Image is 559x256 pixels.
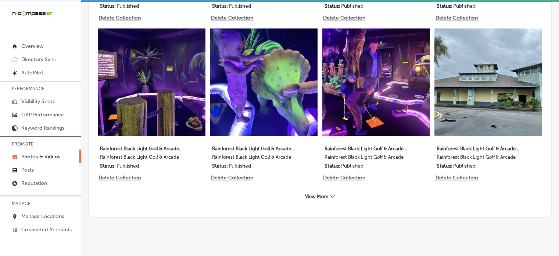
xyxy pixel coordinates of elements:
[229,3,251,9] p: Published
[212,163,228,169] p: Status:
[325,154,408,163] label: Rainforest Black Light Golf & Arcade
[325,3,340,9] p: Status:
[100,154,184,163] label: Rainforest Black Light Golf & Arcade
[117,3,139,9] p: Published
[100,163,116,169] p: Status:
[305,194,328,199] span: View More
[21,213,64,220] p: Manage Locations
[98,175,140,181] p: Delete Collection
[21,227,72,233] p: Connected Accounts
[323,175,365,181] p: Delete Collection
[21,154,60,160] p: Photos & Videos
[325,141,408,154] label: Rainforest Black Light Golf & Arcade-PCB - [DATE]
[21,125,64,131] p: Keyword Rankings
[212,141,296,154] label: Rainforest Black Light Golf & Arcade-PCB - [DATE]
[436,15,477,21] p: Delete Collection
[21,56,56,63] p: Directory Sync
[98,15,140,21] p: Delete Collection
[229,163,251,169] p: Published
[437,154,520,163] label: Rainforest Black Light Golf & Arcade
[21,180,47,186] p: Reputation
[322,28,430,136] img: Collection thumbnail
[434,28,542,136] img: Collection thumbnail
[341,3,363,9] p: Published
[98,28,205,136] img: Collection thumbnail
[437,3,452,9] p: Status:
[21,167,34,173] p: Posts
[100,141,184,154] label: Rainforest Black Light Golf & Arcade-PCB - [DATE]
[437,141,520,154] label: Rainforest Black Light Golf & Arcade-PCB - [DATE]
[323,15,365,21] p: Delete Collection
[212,154,296,163] label: Rainforest Black Light Golf & Arcade
[325,163,340,169] p: Status:
[436,175,477,181] p: Delete Collection
[341,163,363,169] p: Published
[211,15,252,21] p: Delete Collection
[212,3,228,9] p: Status:
[21,70,43,76] p: AutoPilot
[21,98,55,105] p: Visibility Score
[12,10,52,17] img: 660ab0bf-5cc7-4cb8-ba1c-48b5ae0f18e60NCTV_CLogo_TV_Black_-500x88.png
[211,175,252,181] p: Delete Collection
[210,28,318,136] img: Collection thumbnail
[453,163,476,169] p: Published
[21,112,64,118] p: GBP Performance
[453,3,476,9] p: Published
[117,163,139,169] p: Published
[437,163,452,169] p: Status:
[100,3,116,9] p: Status:
[21,43,43,49] p: Overview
